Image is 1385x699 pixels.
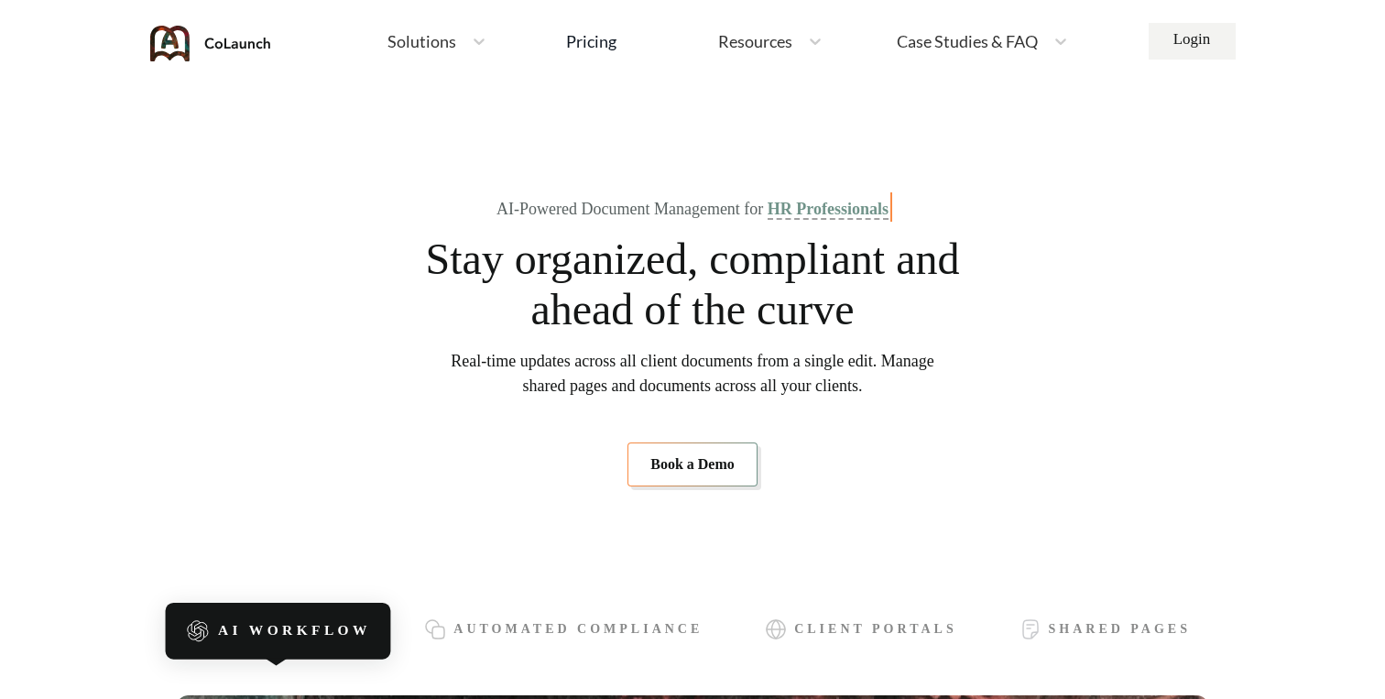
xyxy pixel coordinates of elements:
[150,26,271,61] img: coLaunch
[451,349,934,399] span: Real-time updates across all client documents from a single edit. Manage shared pages and documen...
[566,33,616,49] div: Pricing
[1149,23,1236,60] a: Login
[718,33,792,49] span: Resources
[424,618,446,640] img: icon
[1020,618,1041,640] img: icon
[186,619,210,643] img: icon
[768,200,889,220] span: HR Professionals
[1049,622,1191,637] span: Shared Pages
[794,622,957,637] span: Client Portals
[387,33,456,49] span: Solutions
[897,33,1038,49] span: Case Studies & FAQ
[496,200,889,219] div: AI-Powered Document Management for
[218,623,371,639] span: AI Workflow
[627,442,758,486] a: Book a Demo
[765,618,787,640] img: icon
[453,622,703,637] span: Automated Compliance
[566,25,616,58] a: Pricing
[424,234,961,334] span: Stay organized, compliant and ahead of the curve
